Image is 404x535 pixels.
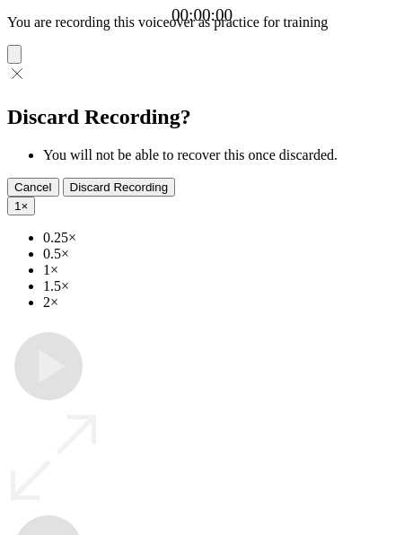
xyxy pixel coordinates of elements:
li: You will not be able to recover this once discarded. [43,147,397,163]
p: You are recording this voiceover as practice for training [7,14,397,31]
h2: Discard Recording? [7,105,397,129]
a: 00:00:00 [171,5,233,25]
li: 0.5× [43,246,397,262]
li: 0.25× [43,230,397,246]
li: 2× [43,294,397,311]
button: Discard Recording [63,178,176,197]
span: 1 [14,199,21,213]
li: 1× [43,262,397,278]
button: 1× [7,197,35,215]
li: 1.5× [43,278,397,294]
button: Cancel [7,178,59,197]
